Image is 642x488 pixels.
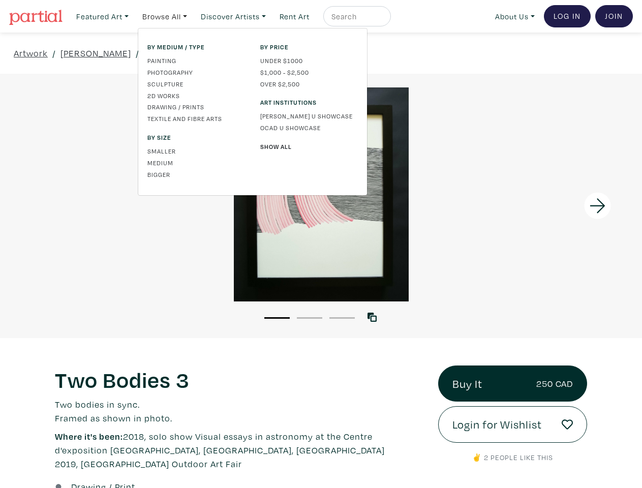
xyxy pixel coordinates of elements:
[491,6,539,27] a: About Us
[147,146,245,156] a: Smaller
[55,365,423,393] h1: Two Bodies 3
[147,102,245,111] a: Drawing / Prints
[275,6,314,27] a: Rent Art
[260,68,358,77] a: $1,000 - $2,500
[196,6,270,27] a: Discover Artists
[452,416,542,433] span: Login for Wishlist
[260,98,358,107] span: Art Institutions
[52,46,56,60] span: /
[138,6,192,27] a: Browse All
[147,170,245,179] a: Bigger
[595,5,633,27] a: Join
[438,406,587,443] a: Login for Wishlist
[536,377,573,390] small: 250 CAD
[330,10,381,23] input: Search
[14,46,48,60] a: Artwork
[260,142,358,151] a: Show All
[260,42,358,51] span: By price
[264,317,290,319] button: 1 of 3
[55,398,423,425] p: Two bodies in sync. Framed as shown in photo.
[138,28,368,196] div: Featured Art
[260,56,358,65] a: Under $1000
[147,42,245,51] span: By medium / type
[72,6,133,27] a: Featured Art
[136,46,139,60] span: /
[147,114,245,123] a: Textile and Fibre Arts
[329,317,355,319] button: 3 of 3
[55,430,423,471] p: 2018, solo show Visual essays in astronomy at the Centre d'exposition [GEOGRAPHIC_DATA], [GEOGRAP...
[260,111,358,120] a: [PERSON_NAME] U Showcase
[60,46,131,60] a: [PERSON_NAME]
[55,431,123,442] span: Where it's been:
[147,68,245,77] a: Photography
[260,123,358,132] a: OCAD U Showcase
[147,56,245,65] a: Painting
[147,158,245,167] a: Medium
[260,79,358,88] a: Over $2,500
[147,133,245,142] span: By size
[544,5,591,27] a: Log In
[147,91,245,100] a: 2D works
[438,365,587,402] a: Buy It250 CAD
[297,317,322,319] button: 2 of 3
[147,79,245,88] a: Sculpture
[438,452,587,463] p: ✌️ 2 people like this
